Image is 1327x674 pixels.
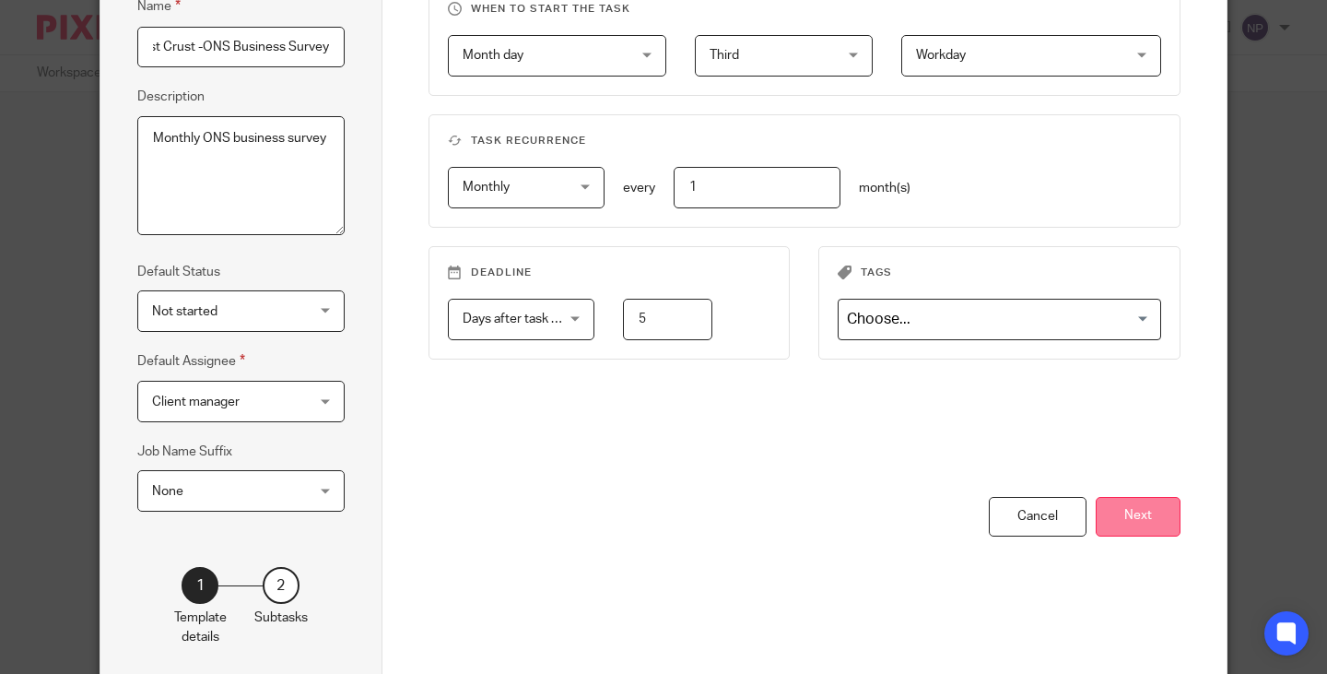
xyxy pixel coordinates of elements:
div: Cancel [989,497,1086,537]
p: every [623,179,655,197]
button: Next [1096,497,1180,537]
span: month(s) [859,182,910,195]
span: None [152,485,183,498]
p: Template details [174,609,227,646]
textarea: Monthly ONS business survey [137,116,345,236]
label: Description [137,88,205,106]
label: Default Status [137,263,220,281]
span: Third [710,49,739,62]
span: Monthly [463,181,510,194]
span: Month day [463,49,523,62]
h3: When to start the task [448,2,1162,17]
h3: Tags [838,266,1161,280]
div: 2 [263,567,299,604]
h3: Deadline [448,266,771,280]
span: Workday [916,49,966,62]
div: 1 [182,567,218,604]
div: Search for option [838,299,1161,340]
span: Days after task starts [463,313,584,325]
p: Subtasks [254,609,308,627]
label: Job Name Suffix [137,443,232,461]
span: Client manager [152,396,240,408]
input: Search for option [840,303,1150,336]
label: Default Assignee [137,350,245,372]
span: Not started [152,305,217,318]
h3: Task recurrence [448,134,1162,148]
